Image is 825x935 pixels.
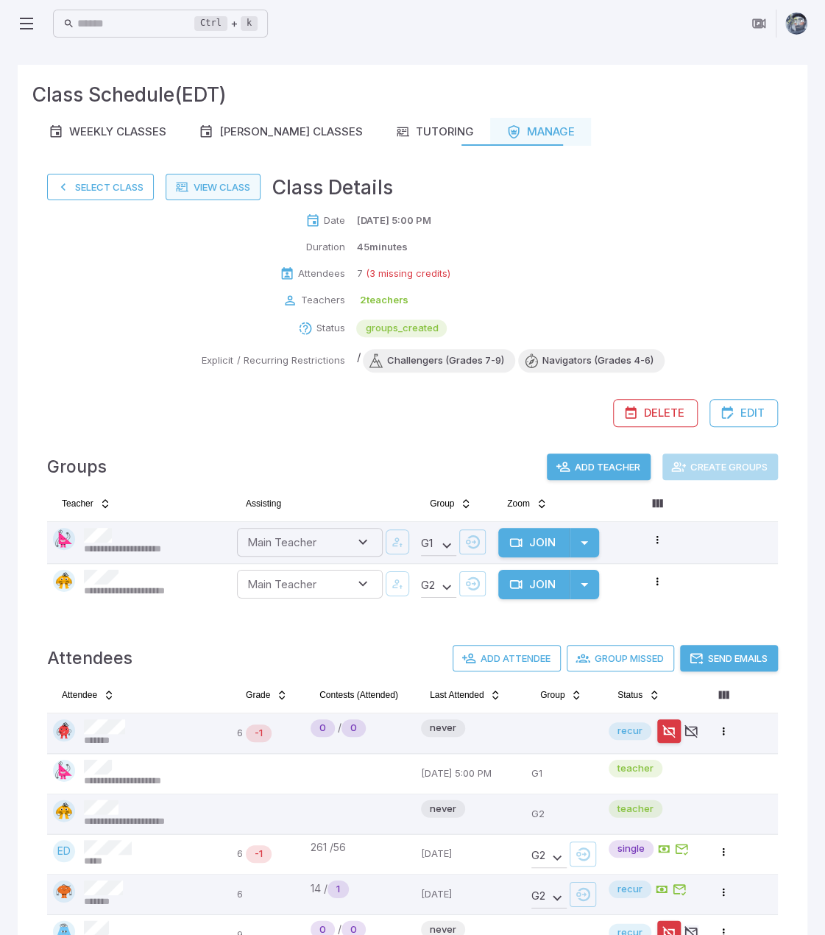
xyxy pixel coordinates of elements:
h3: Class Details [272,172,393,202]
p: 45 minutes [356,240,407,255]
button: Group Missed [567,645,674,671]
div: G 2 [531,886,567,908]
span: -1 [246,726,272,741]
p: G2 [531,800,597,828]
div: / [356,349,665,373]
img: semi-circle.svg [53,800,75,822]
span: teacher [609,801,662,816]
span: Attendee [62,689,97,701]
button: Grade [237,683,297,707]
img: right-triangle.svg [53,760,75,782]
span: never [421,721,465,735]
a: View Class [166,174,261,200]
button: Join [498,570,570,599]
button: Edit [709,399,778,427]
span: groups_created [356,321,447,336]
button: Last Attended [421,683,510,707]
p: 2 teachers [359,293,408,308]
button: Open [353,574,372,593]
button: Delete [613,399,698,427]
button: Status [609,683,669,707]
p: Oct 1 7:00:00 PM [421,881,520,908]
button: Zoom [498,492,556,515]
span: Last Attended [430,689,484,701]
p: Teachers [300,293,344,308]
span: 0 [341,721,366,735]
button: Column visibility [712,683,735,707]
div: 261 / 56 [311,840,409,855]
div: + [194,15,258,32]
p: (3 missing credits) [365,267,450,281]
button: Select Class [47,174,154,200]
div: Weekly Classes [49,124,166,140]
img: circle.svg [53,719,75,741]
div: G 2 [421,576,456,598]
p: [DATE] 5:00 PM [356,214,431,228]
div: G 1 [421,534,456,556]
span: recur [609,882,651,897]
div: Manage [506,124,575,140]
button: Group [421,492,481,515]
button: Add Attendee [453,645,561,671]
p: 6 [237,726,243,741]
span: -1 [246,847,272,861]
span: Teacher [62,498,93,509]
p: 6 [237,881,299,908]
span: 0 [311,721,335,735]
div: G 2 [531,846,567,868]
button: Assisting [237,492,290,515]
span: Contests (Attended) [319,689,398,701]
div: 14 / [311,881,409,898]
button: Contests (Attended) [311,683,407,707]
button: Attendee [53,683,124,707]
span: Group [540,689,564,701]
div: / [311,719,409,737]
img: andrew.jpg [785,13,807,35]
span: Assisting [246,498,281,509]
span: Challengers (Grades 7-9) [375,353,515,368]
div: Tutoring [395,124,474,140]
p: Status [316,321,344,336]
button: Send Emails [680,645,778,671]
p: Date [323,214,344,228]
span: single [609,841,654,856]
p: Duration [305,240,344,255]
button: Join [498,528,570,557]
p: Attendees [297,267,344,281]
p: [DATE] 5:00 PM [421,760,520,788]
p: G1 [531,760,597,788]
span: teacher [609,761,662,776]
kbd: Ctrl [194,16,227,31]
h4: Attendees [47,645,132,671]
p: 7 [356,267,362,281]
span: recur [609,724,651,738]
span: Group [430,498,454,509]
img: semi-circle.svg [53,570,75,592]
span: 1 [327,882,349,897]
p: Sep 25 5:00:00 PM [421,840,520,868]
div: New Student [341,719,366,737]
span: never [421,801,465,816]
div: New Student [327,881,349,898]
button: Group [531,683,591,707]
div: ED [53,840,75,862]
img: right-triangle.svg [53,528,75,550]
button: Add Teacher [547,454,651,480]
h3: Class Schedule (EDT) [32,80,227,109]
span: Status [617,689,642,701]
p: Explicit / Recurring Restrictions [202,353,344,368]
button: Open [353,532,372,551]
img: oval.svg [53,881,75,903]
button: Teacher [53,492,120,515]
span: Zoom [507,498,530,509]
div: Math is below age level [246,845,272,863]
button: Column visibility [645,492,669,515]
h4: Groups [47,454,107,480]
div: Never Played [311,719,335,737]
p: 6 [237,847,243,861]
button: Join in Zoom Client [745,10,773,38]
div: [PERSON_NAME] Classes [199,124,363,140]
div: Math is below age level [246,724,272,742]
span: Grade [246,689,270,701]
span: Navigators (Grades 4-6) [530,353,665,368]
